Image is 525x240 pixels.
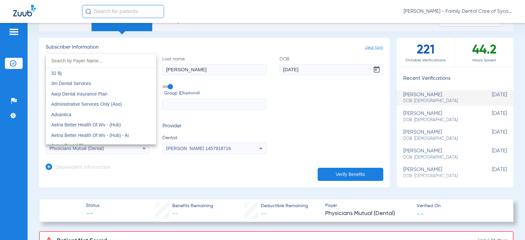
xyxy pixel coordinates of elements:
span: 3m Dental Services [51,81,91,86]
span: Administrative Services Only (Aso) [51,102,122,107]
span: Aetna Better Health Of Wv - (Hub) - Ai [51,133,129,138]
span: Aetna Better Health Of Wv - (Hub) [51,122,121,128]
span: Aarp Dental Insurance Plan [51,91,107,97]
span: Aetna Dental Plans [51,143,91,148]
input: dropdown search [46,54,156,68]
span: Advantica [51,112,71,117]
span: 32 Bj [51,71,62,76]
